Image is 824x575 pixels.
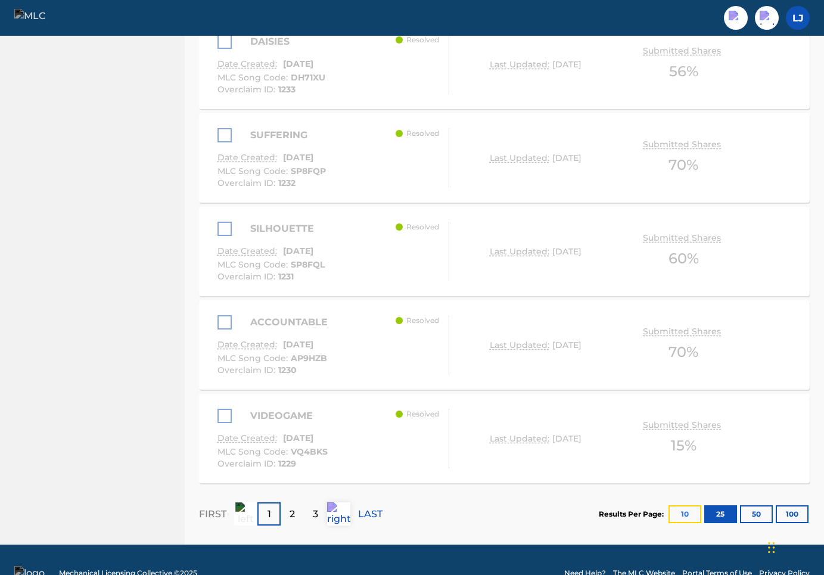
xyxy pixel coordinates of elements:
span: 56 % [669,61,698,82]
div: VIDEOGAME [217,409,328,423]
p: Date Created: [217,151,280,164]
span: AP9HZB [291,353,327,363]
p: Last Updated: [490,339,552,352]
img: right [327,502,351,526]
p: 3 [313,507,318,521]
span: 1229 [278,458,296,469]
div: Drag [768,530,775,565]
div: SUFFERING [217,128,326,142]
p: 2 [290,507,295,521]
span: [DATE] [552,153,582,163]
p: Submitted Shares [643,419,724,431]
span: SP8FQL [291,259,325,270]
span: 1231 [278,271,294,282]
button: 25 [704,505,737,523]
p: Last Updated: [490,245,552,258]
p: Submitted Shares [643,45,724,57]
p: Last Updated: [490,433,552,445]
p: Resolved [406,409,439,419]
img: help [760,11,774,25]
p: Resolved [406,315,439,326]
span: DH71XU [291,72,325,83]
button: 50 [740,505,773,523]
p: Results Per Page: [599,509,667,520]
img: MLC Logo [14,9,60,26]
p: Submitted Shares [643,325,724,338]
span: 1233 [278,84,296,95]
button: 100 [776,505,809,523]
span: Overclaim ID : [217,458,278,469]
p: Date Created: [217,245,280,257]
button: 10 [668,505,701,523]
span: [DATE] [283,433,313,443]
div: ACCOUNTABLE [217,315,334,330]
p: LAST [358,507,383,521]
span: Overclaim ID : [217,84,278,95]
span: [DATE] [283,339,313,350]
p: Date Created: [217,338,280,351]
span: [DATE] [552,59,582,70]
span: 15 % [671,435,696,456]
span: 1232 [278,178,296,188]
p: Submitted Shares [643,232,724,244]
p: Date Created: [217,58,280,70]
span: SP8FQP [291,166,326,176]
span: [DATE] [552,340,582,350]
p: Resolved [406,35,439,45]
span: 70 % [668,154,698,176]
span: [DATE] [283,245,313,256]
p: Last Updated: [490,152,552,164]
span: 1230 [278,365,297,375]
span: [DATE] [283,152,313,163]
p: Last Updated: [490,58,552,71]
span: [DATE] [552,433,582,444]
span: [DATE] [552,246,582,257]
p: Submitted Shares [643,138,724,151]
p: Resolved [406,222,439,232]
div: SILHOUETTE [217,222,325,236]
p: Date Created: [217,432,280,445]
span: MLC Song Code : [217,166,291,176]
iframe: Chat Widget [764,518,824,575]
div: DAISIES [217,35,325,49]
span: Overclaim ID : [217,271,278,282]
span: 70 % [668,341,698,363]
div: User Menu [786,6,810,30]
p: Resolved [406,128,439,139]
span: 60 % [668,248,699,269]
p: FIRST [199,507,226,521]
span: MLC Song Code : [217,259,291,270]
p: 1 [268,507,271,521]
span: MLC Song Code : [217,446,291,457]
span: VQ4BKS [291,446,328,457]
div: Help [755,6,779,30]
span: MLC Song Code : [217,72,291,83]
span: Overclaim ID : [217,178,278,188]
img: search [729,11,743,25]
a: Public Search [724,6,748,30]
span: [DATE] [283,58,313,69]
span: MLC Song Code : [217,353,291,363]
span: Overclaim ID : [217,365,278,375]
